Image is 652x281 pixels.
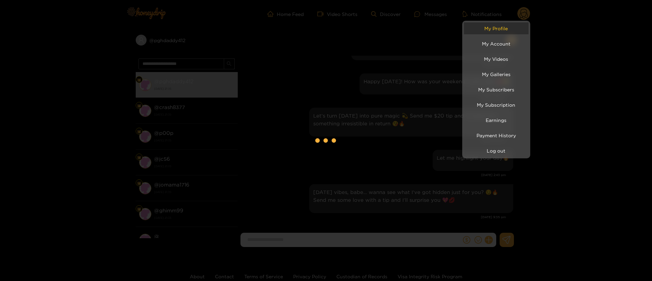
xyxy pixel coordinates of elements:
a: My Subscribers [464,84,529,95]
a: My Subscription [464,99,529,111]
a: Payment History [464,129,529,141]
a: My Profile [464,22,529,34]
a: My Videos [464,53,529,65]
a: My Galleries [464,68,529,80]
a: My Account [464,38,529,50]
a: Earnings [464,114,529,126]
button: Log out [464,145,529,157]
